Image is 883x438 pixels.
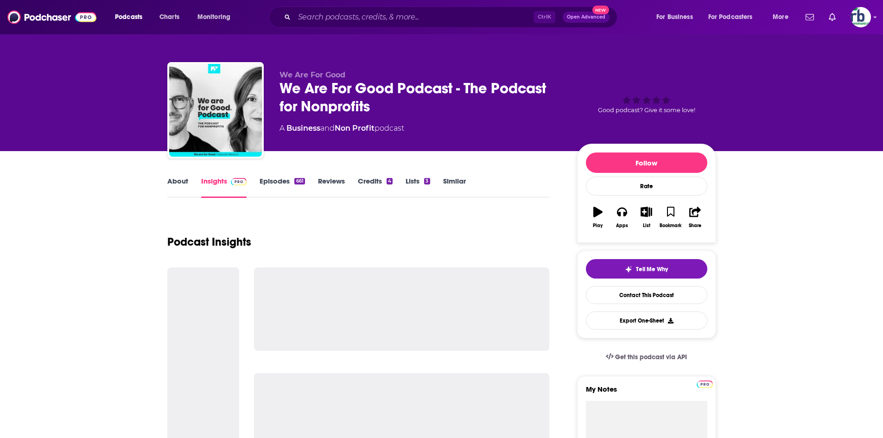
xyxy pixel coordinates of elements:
[615,353,687,361] span: Get this podcast via API
[443,177,466,198] a: Similar
[278,6,626,28] div: Search podcasts, credits, & more...
[773,11,788,24] span: More
[231,178,247,185] img: Podchaser Pro
[167,235,251,249] h1: Podcast Insights
[153,10,185,25] a: Charts
[598,346,695,368] a: Get this podcast via API
[586,152,707,173] button: Follow
[387,178,393,184] div: 4
[708,11,753,24] span: For Podcasters
[197,11,230,24] span: Monitoring
[643,223,650,229] div: List
[534,11,555,23] span: Ctrl K
[406,177,430,198] a: Lists3
[851,7,871,27] button: Show profile menu
[159,11,179,24] span: Charts
[7,8,96,26] img: Podchaser - Follow, Share and Rate Podcasts
[586,286,707,304] a: Contact This Podcast
[802,9,818,25] a: Show notifications dropdown
[358,177,393,198] a: Credits4
[335,124,375,133] a: Non Profit
[586,201,610,234] button: Play
[201,177,247,198] a: InsightsPodchaser Pro
[586,311,707,330] button: Export One-Sheet
[586,177,707,196] div: Rate
[593,223,603,229] div: Play
[169,64,262,157] img: We Are For Good Podcast - The Podcast for Nonprofits
[625,266,632,273] img: tell me why sparkle
[167,177,188,198] a: About
[634,201,658,234] button: List
[577,70,716,128] div: Good podcast? Give it some love!
[586,259,707,279] button: tell me why sparkleTell Me Why
[318,177,345,198] a: Reviews
[697,381,713,388] img: Podchaser Pro
[108,10,154,25] button: open menu
[598,107,695,114] span: Good podcast? Give it some love!
[563,12,610,23] button: Open AdvancedNew
[191,10,242,25] button: open menu
[636,266,668,273] span: Tell Me Why
[660,223,681,229] div: Bookmark
[294,10,534,25] input: Search podcasts, credits, & more...
[702,10,766,25] button: open menu
[592,6,609,14] span: New
[280,123,404,134] div: A podcast
[656,11,693,24] span: For Business
[659,201,683,234] button: Bookmark
[766,10,800,25] button: open menu
[567,15,605,19] span: Open Advanced
[650,10,705,25] button: open menu
[280,70,345,79] span: We Are For Good
[697,379,713,388] a: Pro website
[320,124,335,133] span: and
[424,178,430,184] div: 3
[689,223,701,229] div: Share
[825,9,839,25] a: Show notifications dropdown
[294,178,305,184] div: 661
[610,201,634,234] button: Apps
[115,11,142,24] span: Podcasts
[286,124,320,133] a: Business
[260,177,305,198] a: Episodes661
[683,201,707,234] button: Share
[851,7,871,27] span: Logged in as johannarb
[616,223,628,229] div: Apps
[586,385,707,401] label: My Notes
[851,7,871,27] img: User Profile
